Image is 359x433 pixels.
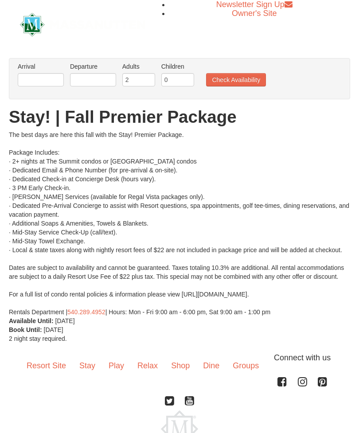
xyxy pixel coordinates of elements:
strong: Book Until: [9,326,42,333]
a: 540.289.4952 [67,308,105,316]
span: [DATE] [44,326,63,333]
a: Owner's Site [232,9,277,18]
a: Stay [73,352,102,379]
span: [DATE] [55,317,75,324]
img: Massanutten Resort Logo [20,13,145,37]
span: 2 night stay required. [9,335,67,342]
a: Dine [196,352,226,379]
a: Massanutten Resort [20,13,145,34]
a: Relax [131,352,164,379]
button: Check Availability [206,73,266,86]
a: Shop [164,352,196,379]
label: Arrival [18,62,64,71]
a: Resort Site [20,352,73,379]
label: Departure [70,62,116,71]
h1: Stay! | Fall Premier Package [9,108,350,126]
a: Play [102,352,131,379]
label: Adults [122,62,155,71]
div: The best days are here this fall with the Stay! Premier Package. Package Includes: · 2+ nights at... [9,130,350,316]
a: Groups [226,352,265,379]
strong: Available Until: [9,317,54,324]
label: Children [161,62,194,71]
